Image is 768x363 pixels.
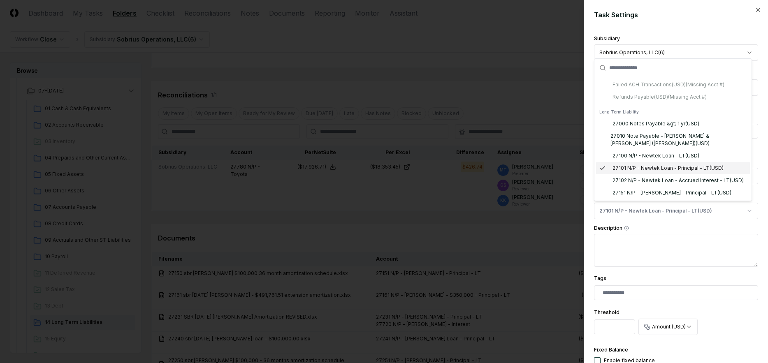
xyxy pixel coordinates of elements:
label: Fixed Balance [594,347,628,353]
div: Long Term Liability [596,106,750,118]
div: Subsidiary [594,36,758,41]
div: 27100 N/P - Newtek Loan - LT ( USD ) [613,152,699,160]
div: 27010 Note Payable - [PERSON_NAME] & [PERSON_NAME] ([PERSON_NAME]) ( USD ) [610,132,747,147]
div: 27101 N/P - Newtek Loan - Principal - LT ( USD ) [613,164,724,172]
div: 27102 N/P - Newtek Loan - Accrued Interest - LT ( USD ) [613,177,744,184]
label: Threshold [594,309,620,315]
div: Suggestions [594,77,752,201]
button: Description [624,226,629,231]
label: Description [594,226,758,231]
div: 27000 Notes Payable &gt; 1 yr ( USD ) [613,120,699,127]
button: 27101 N/P - Newtek Loan - Principal - LT ( USD ) [594,203,758,219]
div: 27151 N/P - [PERSON_NAME] - Principal - LT ( USD ) [613,189,731,197]
h2: Task Settings [594,10,758,20]
label: Tags [594,275,606,281]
